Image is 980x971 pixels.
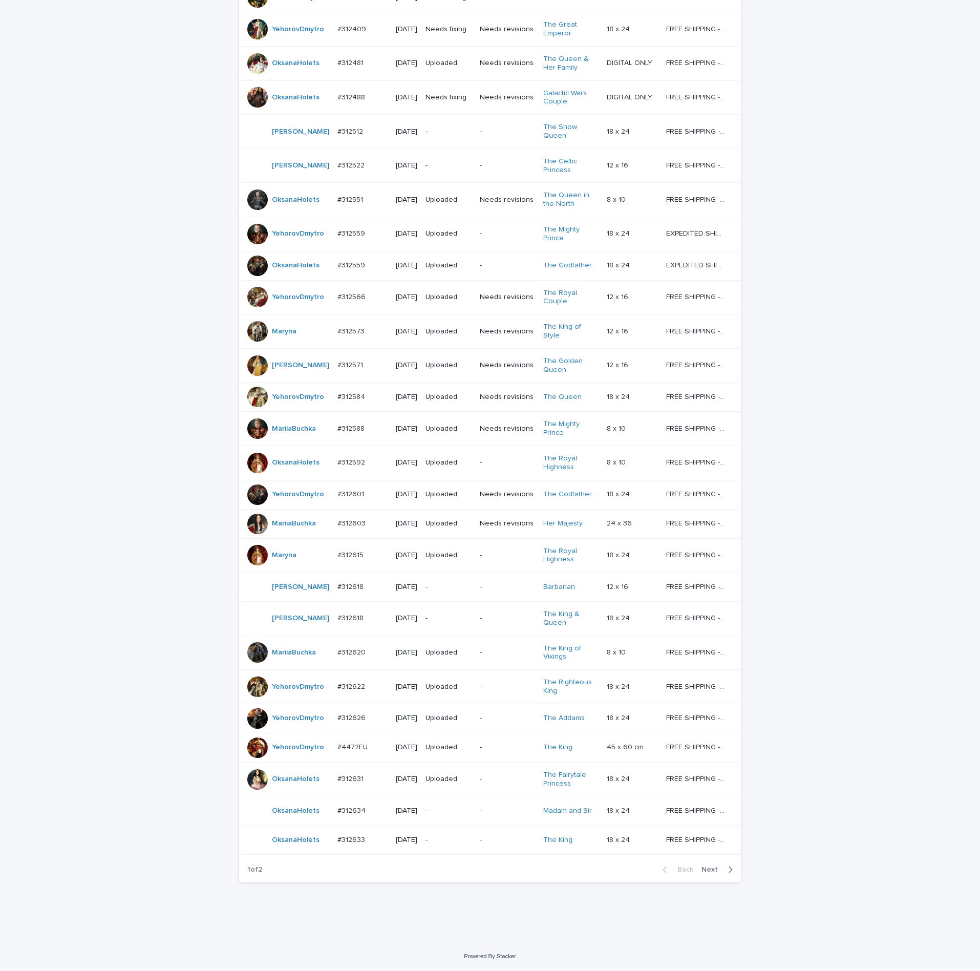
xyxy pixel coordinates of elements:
[666,194,727,204] p: FREE SHIPPING - preview in 1-2 business days, after your approval delivery will take 5-10 b.d.
[425,196,472,204] p: Uploaded
[480,293,535,302] p: Needs revisions
[272,583,329,592] a: [PERSON_NAME]
[272,128,329,136] a: [PERSON_NAME]
[480,425,535,433] p: Needs revisions
[396,683,417,691] p: [DATE]
[337,581,366,592] p: #312618
[607,227,632,238] p: 18 x 24
[239,314,741,349] tr: Maryna #312573#312573 [DATE]UploadedNeeds revisionsThe King of Style 12 x 1612 x 16 FREE SHIPPING...
[425,614,472,623] p: -
[607,159,630,170] p: 12 x 16
[480,327,535,336] p: Needs revisions
[337,391,367,402] p: #312584
[337,612,366,623] p: #312618
[607,549,632,560] p: 18 x 24
[337,517,368,528] p: #312603
[337,805,368,815] p: #312634
[425,583,472,592] p: -
[272,261,319,270] a: OksanaHolets
[480,458,535,467] p: -
[701,866,724,873] span: Next
[666,581,727,592] p: FREE SHIPPING - preview in 1-2 business days, after your approval delivery will take 5-10 b.d.
[607,456,628,467] p: 8 x 10
[239,602,741,636] tr: [PERSON_NAME] #312618#312618 [DATE]--The King & Queen 18 x 2418 x 24 FREE SHIPPING - preview in 1...
[425,836,472,845] p: -
[607,773,632,784] p: 18 x 24
[239,149,741,183] tr: [PERSON_NAME] #312522#312522 [DATE]--The Celtic Princess 12 x 1612 x 16 FREE SHIPPING - preview i...
[666,423,727,433] p: FREE SHIPPING - preview in 1-2 business days, after your approval delivery will take 5-10 b.d.
[425,490,472,499] p: Uploaded
[607,291,630,302] p: 12 x 16
[239,412,741,446] tr: MariiaBuchka #312588#312588 [DATE]UploadedNeeds revisionsThe Mighty Prince 8 x 108 x 10 FREE SHIP...
[396,519,417,528] p: [DATE]
[425,519,472,528] p: Uploaded
[272,361,329,370] a: [PERSON_NAME]
[666,805,727,815] p: FREE SHIPPING - preview in 1-2 business days, after your approval delivery will take 5-10 b.d.
[543,714,585,723] a: The Addams
[272,93,319,102] a: OksanaHolets
[543,836,572,845] a: The King
[337,712,368,723] p: #312626
[396,714,417,723] p: [DATE]
[464,953,516,959] a: Powered By Stacker
[666,681,727,691] p: FREE SHIPPING - preview in 1-2 business days, after your approval delivery will take 5-10 b.d.
[272,196,319,204] a: OksanaHolets
[396,128,417,136] p: [DATE]
[543,771,599,788] a: The Fairytale Princess
[607,125,632,136] p: 18 x 24
[480,393,535,402] p: Needs revisions
[425,161,472,170] p: -
[239,733,741,762] tr: YehorovDmytro #4472EU#4472EU [DATE]Uploaded-The King 45 x 60 cm45 x 60 cm FREE SHIPPING - preview...
[396,458,417,467] p: [DATE]
[654,865,697,874] button: Back
[543,678,599,695] a: The Righteous King
[396,490,417,499] p: [DATE]
[396,361,417,370] p: [DATE]
[337,359,365,370] p: #312571
[607,325,630,336] p: 12 x 16
[607,391,632,402] p: 18 x 24
[239,762,741,796] tr: OksanaHolets #312631#312631 [DATE]Uploaded-The Fairytale Princess 18 x 2418 x 24 FREE SHIPPING - ...
[239,115,741,149] tr: [PERSON_NAME] #312512#312512 [DATE]--The Snow Queen 18 x 2418 x 24 FREE SHIPPING - preview in 1-2...
[607,741,646,752] p: 45 x 60 cm
[239,573,741,602] tr: [PERSON_NAME] #312618#312618 [DATE]--Barbarian 12 x 1612 x 16 FREE SHIPPING - preview in 1-2 busi...
[239,857,270,882] p: 1 of 2
[607,581,630,592] p: 12 x 16
[543,807,592,815] a: Madam and Sir
[543,583,575,592] a: Barbarian
[666,488,727,499] p: FREE SHIPPING - preview in 1-2 business days, after your approval delivery will take 5-10 b.d.
[425,361,472,370] p: Uploaded
[480,361,535,370] p: Needs revisions
[543,519,583,528] a: Her Majesty
[425,261,472,270] p: Uploaded
[272,25,324,34] a: YehorovDmytro
[396,393,417,402] p: [DATE]
[543,89,599,107] a: Galactic Wars Couple
[607,712,632,723] p: 18 x 24
[396,261,417,270] p: [DATE]
[396,583,417,592] p: [DATE]
[666,291,727,302] p: FREE SHIPPING - preview in 1-2 business days, after your approval delivery will take 5-10 b.d.
[239,796,741,826] tr: OksanaHolets #312634#312634 [DATE]--Madam and Sir 18 x 2418 x 24 FREE SHIPPING - preview in 1-2 b...
[272,425,316,433] a: MariiaBuchka
[337,488,366,499] p: #312601
[337,259,367,270] p: #312559
[396,25,417,34] p: [DATE]
[396,648,417,657] p: [DATE]
[272,648,316,657] a: MariiaBuchka
[396,161,417,170] p: [DATE]
[666,517,727,528] p: FREE SHIPPING - preview in 1-2 business days, after your approval delivery will take 5-10 b.d.
[337,91,367,102] p: #312488
[543,610,599,627] a: The King & Queen
[239,538,741,573] tr: Maryna #312615#312615 [DATE]Uploaded-The Royal Highness 18 x 2418 x 24 FREE SHIPPING - preview in...
[272,714,324,723] a: YehorovDmytro
[480,614,535,623] p: -
[607,612,632,623] p: 18 x 24
[239,251,741,280] tr: OksanaHolets #312559#312559 [DATE]Uploaded-The Godfather 18 x 2418 x 24 EXPEDITED SHIPPING - prev...
[607,57,654,68] p: DIGITAL ONLY
[543,547,599,564] a: The Royal Highness
[666,612,727,623] p: FREE SHIPPING - preview in 1-2 business days, after your approval delivery will take 5-10 b.d.
[543,490,592,499] a: The Godfather
[337,125,365,136] p: #312512
[666,23,727,34] p: FREE SHIPPING - preview in 1-2 business days, after your approval delivery will take 5-10 b.d.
